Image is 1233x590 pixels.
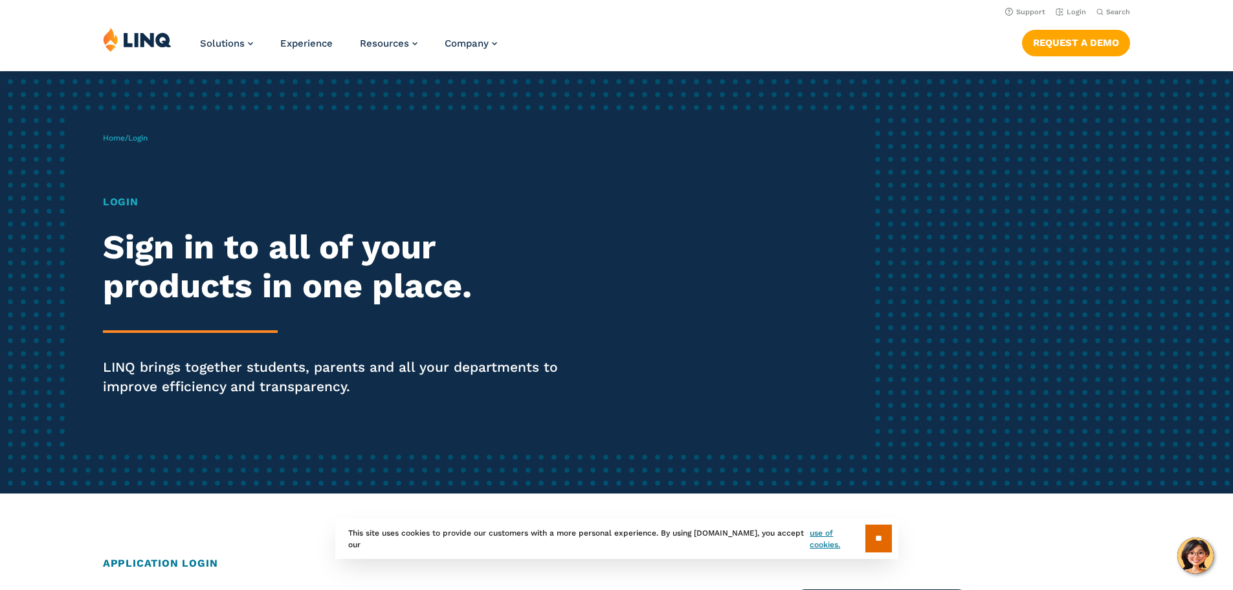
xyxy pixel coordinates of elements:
[280,38,333,49] a: Experience
[103,133,148,142] span: /
[1096,7,1130,17] button: Open Search Bar
[1005,8,1045,16] a: Support
[1056,8,1086,16] a: Login
[103,27,172,52] img: LINQ | K‑12 Software
[103,133,125,142] a: Home
[200,38,253,49] a: Solutions
[360,38,409,49] span: Resources
[1106,8,1130,16] span: Search
[1022,27,1130,56] nav: Button Navigation
[103,228,578,306] h2: Sign in to all of your products in one place.
[200,27,497,70] nav: Primary Navigation
[103,194,578,210] h1: Login
[335,518,898,559] div: This site uses cookies to provide our customers with a more personal experience. By using [DOMAIN...
[103,357,578,396] p: LINQ brings together students, parents and all your departments to improve efficiency and transpa...
[445,38,497,49] a: Company
[360,38,417,49] a: Resources
[1177,538,1214,574] button: Hello, have a question? Let’s chat.
[445,38,489,49] span: Company
[128,133,148,142] span: Login
[1022,30,1130,56] a: Request a Demo
[200,38,245,49] span: Solutions
[810,527,865,550] a: use of cookies.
